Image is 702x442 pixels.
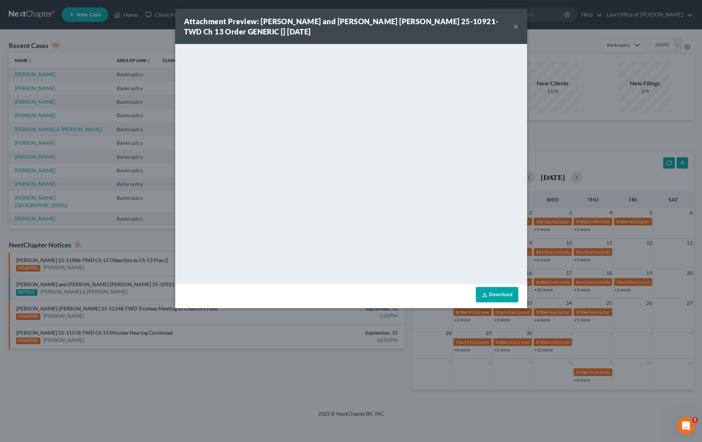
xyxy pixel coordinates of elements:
span: 1 [692,417,698,423]
iframe: <object ng-attr-data='[URL][DOMAIN_NAME]' type='application/pdf' width='100%' height='650px'></ob... [175,44,527,282]
a: Download [476,287,518,302]
iframe: Intercom live chat [677,417,695,435]
button: × [513,22,518,31]
strong: Attachment Preview: [PERSON_NAME] and [PERSON_NAME] [PERSON_NAME] 25-10921-TWD Ch 13 Order GENERI... [184,17,499,36]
